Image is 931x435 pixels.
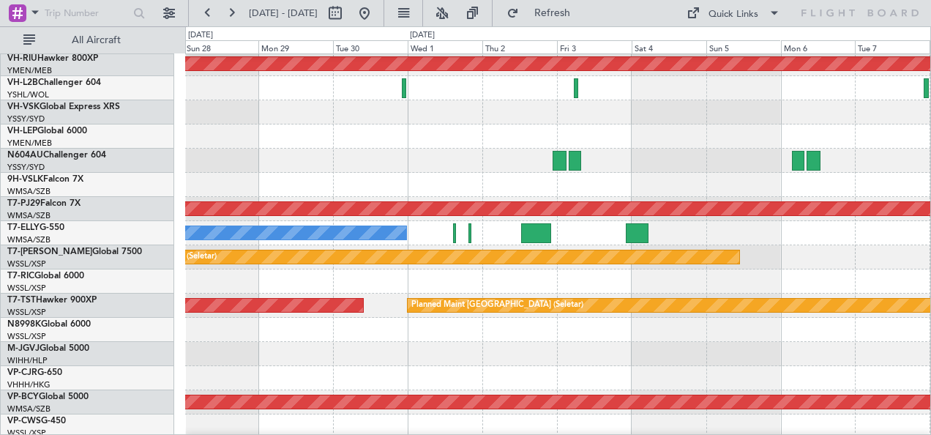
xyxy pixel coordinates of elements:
a: WSSL/XSP [7,283,46,294]
button: Quick Links [679,1,788,25]
a: WSSL/XSP [7,331,46,342]
span: T7-PJ29 [7,199,40,208]
a: N8998KGlobal 6000 [7,320,91,329]
span: VH-L2B [7,78,38,87]
input: Trip Number [45,2,129,24]
div: Mon 29 [258,40,333,53]
a: VH-VSKGlobal Express XRS [7,103,120,111]
a: T7-RICGlobal 6000 [7,272,84,280]
a: YSSY/SYD [7,162,45,173]
a: WSSL/XSP [7,307,46,318]
span: Refresh [522,8,583,18]
div: Sun 5 [706,40,781,53]
a: VHHH/HKG [7,379,51,390]
span: [DATE] - [DATE] [249,7,318,20]
div: Mon 6 [781,40,856,53]
a: VP-CJRG-650 [7,368,62,377]
div: [DATE] [410,29,435,42]
a: T7-TSTHawker 900XP [7,296,97,305]
button: All Aircraft [16,29,159,52]
span: N8998K [7,320,41,329]
span: T7-RIC [7,272,34,280]
a: VH-L2BChallenger 604 [7,78,101,87]
span: VH-LEP [7,127,37,135]
a: T7-ELLYG-550 [7,223,64,232]
div: Planned Maint [GEOGRAPHIC_DATA] (Seletar) [411,294,583,316]
span: VH-VSK [7,103,40,111]
div: [DATE] [188,29,213,42]
div: Thu 2 [482,40,557,53]
span: VP-CWS [7,417,41,425]
a: M-JGVJGlobal 5000 [7,344,89,353]
div: Sun 28 [184,40,258,53]
span: VP-BCY [7,393,39,401]
a: 9H-VSLKFalcon 7X [7,175,83,184]
a: WMSA/SZB [7,210,51,221]
span: T7-TST [7,296,36,305]
a: T7-[PERSON_NAME]Global 7500 [7,248,142,256]
a: T7-PJ29Falcon 7X [7,199,81,208]
a: WMSA/SZB [7,234,51,245]
a: YMEN/MEB [7,138,52,149]
span: VP-CJR [7,368,37,377]
a: VH-RIUHawker 800XP [7,54,98,63]
a: YMEN/MEB [7,65,52,76]
a: N604AUChallenger 604 [7,151,106,160]
div: Fri 3 [557,40,632,53]
span: N604AU [7,151,43,160]
div: Tue 7 [855,40,930,53]
span: 9H-VSLK [7,175,43,184]
a: VP-BCYGlobal 5000 [7,393,89,401]
a: YSSY/SYD [7,114,45,124]
div: Wed 1 [408,40,482,53]
a: VH-LEPGlobal 6000 [7,127,87,135]
div: Tue 30 [333,40,408,53]
a: WMSA/SZB [7,404,51,414]
a: VP-CWSG-450 [7,417,66,425]
a: WSSL/XSP [7,259,46,269]
span: All Aircraft [38,35,154,45]
span: T7-ELLY [7,223,40,232]
span: M-JGVJ [7,344,40,353]
button: Refresh [500,1,588,25]
div: Quick Links [708,7,758,22]
div: Sat 4 [632,40,706,53]
a: WMSA/SZB [7,186,51,197]
span: T7-[PERSON_NAME] [7,248,92,256]
a: WIHH/HLP [7,355,48,366]
a: YSHL/WOL [7,89,49,100]
span: VH-RIU [7,54,37,63]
